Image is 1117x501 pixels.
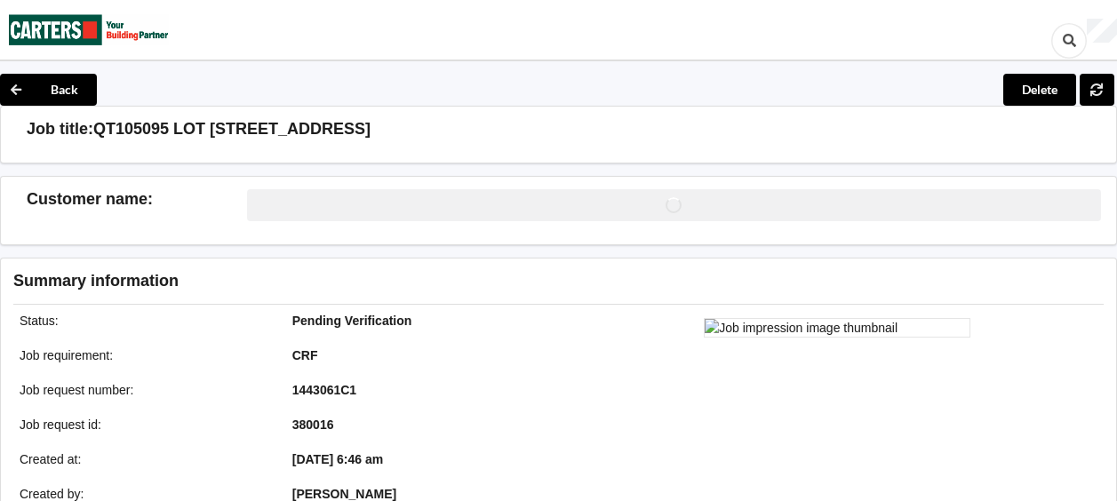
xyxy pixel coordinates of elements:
[27,119,93,139] h3: Job title:
[9,1,169,59] img: Carters
[292,452,383,466] b: [DATE] 6:46 am
[1003,74,1076,106] button: Delete
[292,348,318,362] b: CRF
[292,417,334,432] b: 380016
[7,312,280,330] div: Status :
[292,487,396,501] b: [PERSON_NAME]
[7,346,280,364] div: Job requirement :
[292,383,356,397] b: 1443061C1
[93,119,371,139] h3: QT105095 LOT [STREET_ADDRESS]
[292,314,412,328] b: Pending Verification
[7,450,280,468] div: Created at :
[13,271,825,291] h3: Summary information
[704,318,970,338] img: Job impression image thumbnail
[7,416,280,433] div: Job request id :
[7,381,280,399] div: Job request number :
[1087,19,1117,44] div: User Profile
[27,189,247,210] h3: Customer name :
